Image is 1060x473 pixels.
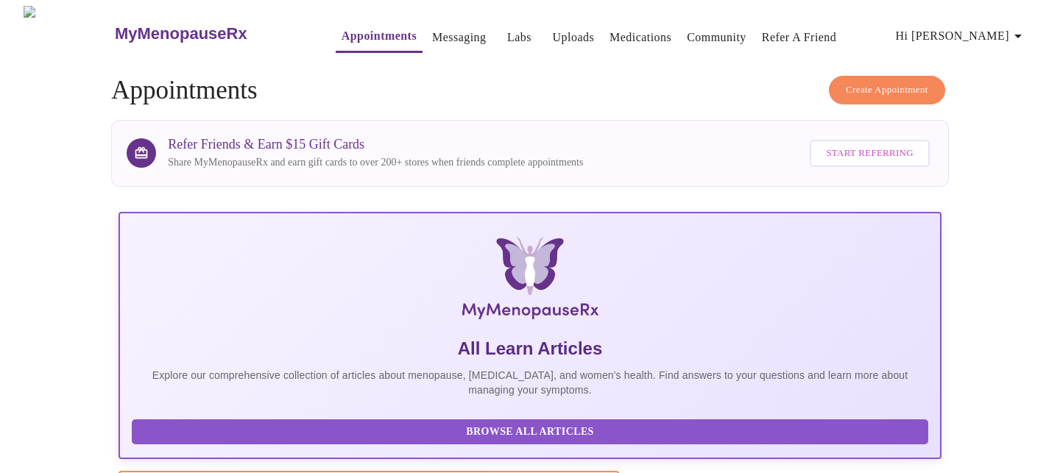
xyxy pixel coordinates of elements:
p: Explore our comprehensive collection of articles about menopause, [MEDICAL_DATA], and women's hea... [132,368,928,397]
button: Browse All Articles [132,419,928,445]
a: Browse All Articles [132,424,932,437]
h5: All Learn Articles [132,337,928,360]
span: Hi [PERSON_NAME] [896,26,1027,46]
p: Share MyMenopauseRx and earn gift cards to over 200+ stores when friends complete appointments [168,155,583,170]
button: Refer a Friend [756,23,843,52]
button: Community [681,23,752,52]
button: Hi [PERSON_NAME] [890,21,1033,51]
a: Messaging [432,27,486,48]
a: Start Referring [806,132,933,174]
a: Medications [609,27,671,48]
span: Create Appointment [846,82,928,99]
span: Start Referring [826,145,913,162]
a: Uploads [553,27,595,48]
a: Community [687,27,746,48]
h4: Appointments [111,76,949,105]
button: Medications [604,23,677,52]
img: MyMenopauseRx Logo [255,237,805,325]
h3: Refer Friends & Earn $15 Gift Cards [168,137,583,152]
img: MyMenopauseRx Logo [24,6,113,61]
button: Labs [496,23,543,52]
button: Uploads [547,23,601,52]
a: Refer a Friend [762,27,837,48]
a: Labs [507,27,531,48]
button: Messaging [426,23,492,52]
a: Appointments [342,26,417,46]
h3: MyMenopauseRx [115,24,247,43]
button: Appointments [336,21,423,53]
button: Start Referring [810,140,929,167]
span: Browse All Articles [146,423,914,441]
button: Create Appointment [829,76,945,104]
a: MyMenopauseRx [113,8,305,60]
